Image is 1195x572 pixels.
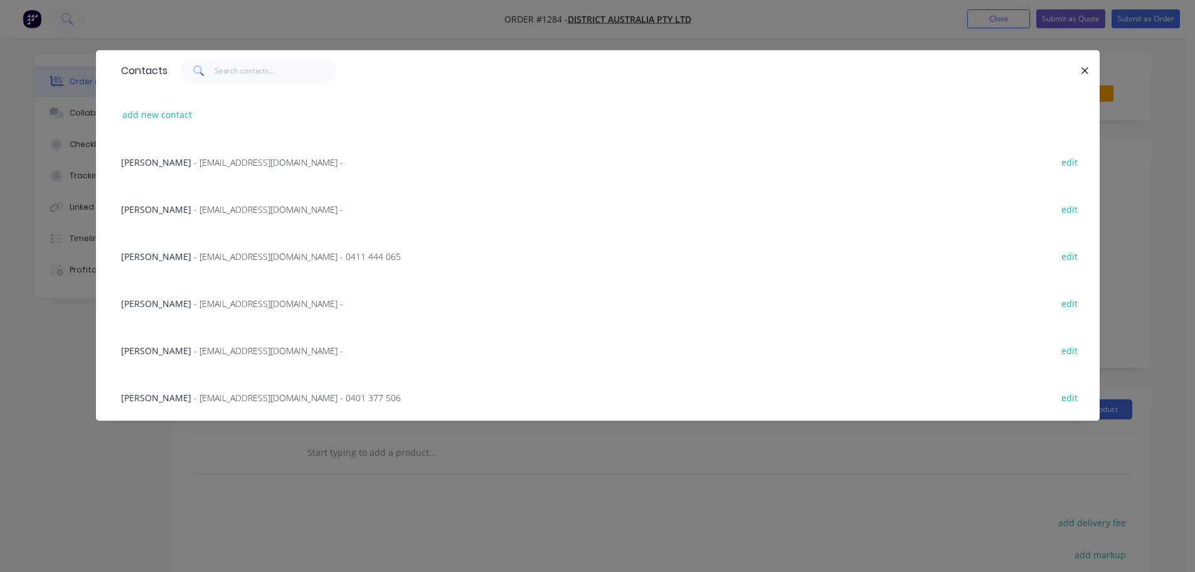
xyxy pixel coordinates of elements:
button: edit [1055,389,1085,406]
span: [PERSON_NAME] [121,345,191,357]
span: [PERSON_NAME] [121,156,191,168]
span: - [EMAIL_ADDRESS][DOMAIN_NAME] - 0401 377 506 [194,392,401,404]
span: - [EMAIL_ADDRESS][DOMAIN_NAME] - [194,156,343,168]
span: [PERSON_NAME] [121,203,191,215]
button: edit [1055,247,1085,264]
button: edit [1055,342,1085,359]
input: Search contacts... [215,58,337,84]
span: [PERSON_NAME] [121,298,191,310]
button: add new contact [116,106,199,123]
button: edit [1055,200,1085,217]
span: [PERSON_NAME] [121,392,191,404]
span: - [EMAIL_ADDRESS][DOMAIN_NAME] - [194,203,343,215]
span: [PERSON_NAME] [121,251,191,262]
span: - [EMAIL_ADDRESS][DOMAIN_NAME] - 0411 444 065 [194,251,401,262]
div: Contacts [115,51,167,91]
button: edit [1055,153,1085,170]
span: - [EMAIL_ADDRESS][DOMAIN_NAME] - [194,298,343,310]
button: edit [1055,294,1085,311]
span: - [EMAIL_ADDRESS][DOMAIN_NAME] - [194,345,343,357]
